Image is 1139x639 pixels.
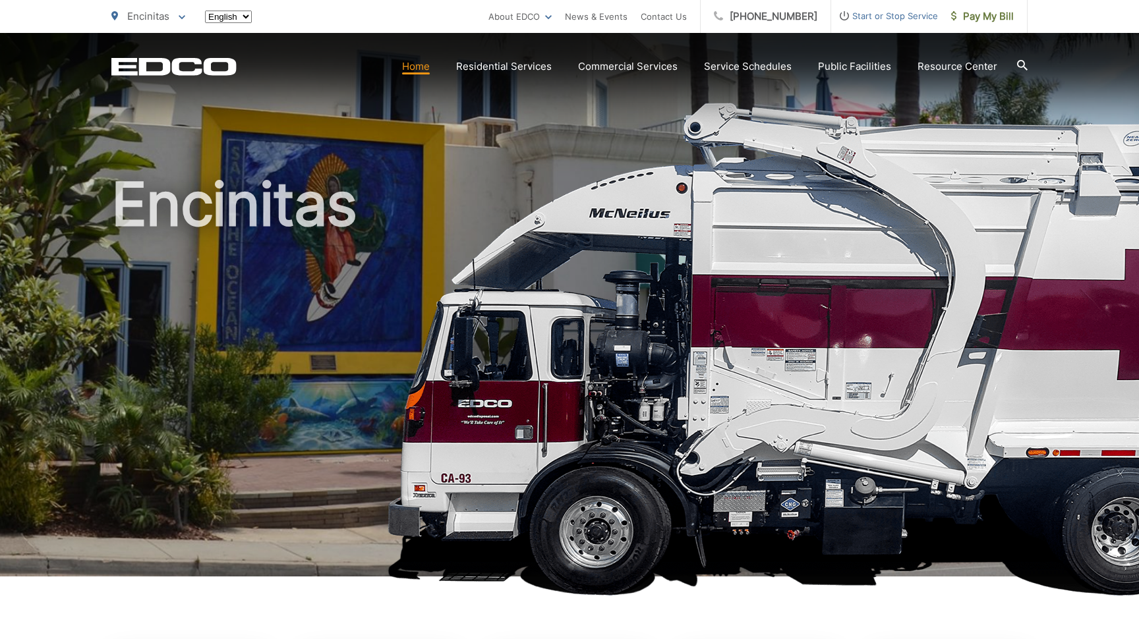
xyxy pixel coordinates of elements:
a: Resource Center [918,59,997,74]
a: Residential Services [456,59,552,74]
a: Service Schedules [704,59,792,74]
select: Select a language [205,11,252,23]
span: Encinitas [127,10,169,22]
a: Home [402,59,430,74]
a: EDCD logo. Return to the homepage. [111,57,237,76]
a: About EDCO [488,9,552,24]
h1: Encinitas [111,171,1028,588]
span: Pay My Bill [951,9,1014,24]
a: Contact Us [641,9,687,24]
a: Public Facilities [818,59,891,74]
a: Commercial Services [578,59,678,74]
a: News & Events [565,9,628,24]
